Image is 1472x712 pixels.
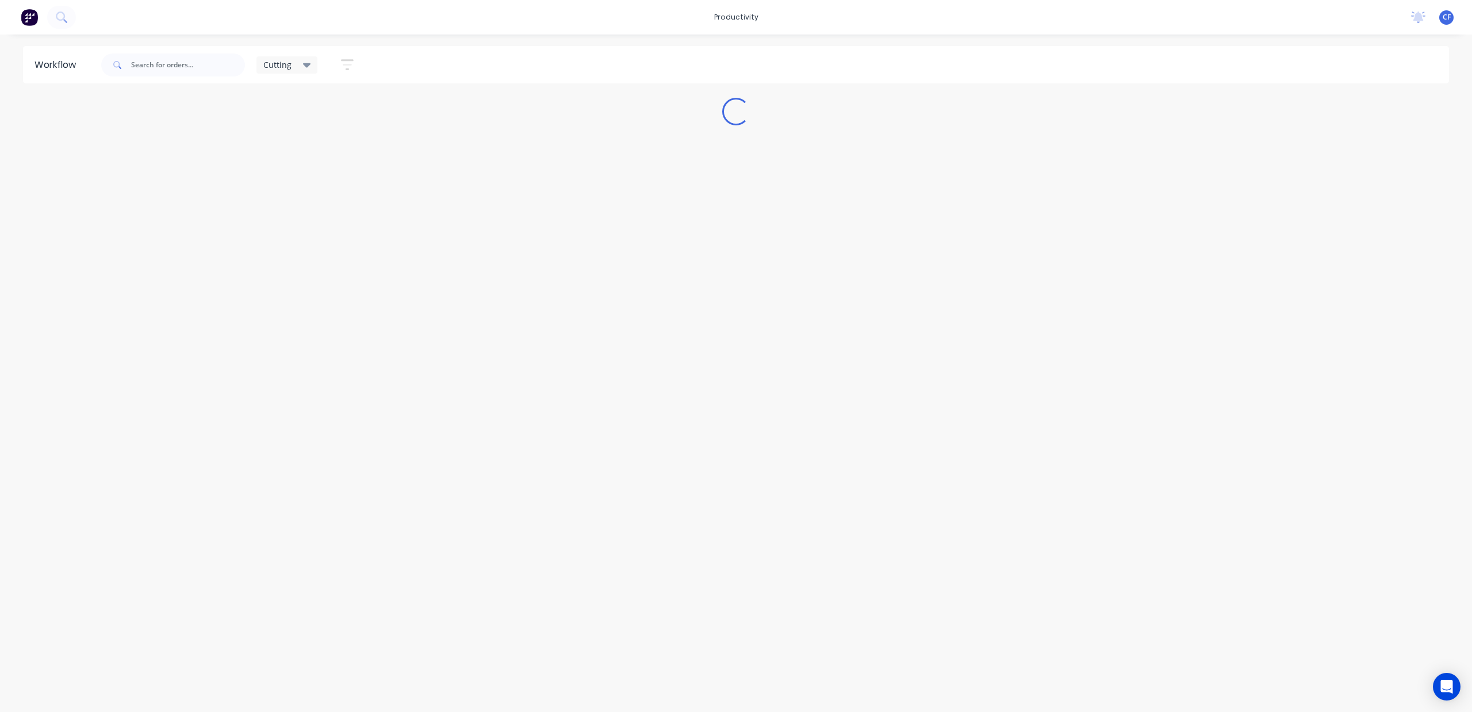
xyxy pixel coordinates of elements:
span: Cutting [263,59,292,71]
img: Factory [21,9,38,26]
span: CF [1443,12,1451,22]
div: productivity [708,9,764,26]
div: Workflow [34,58,82,72]
div: Open Intercom Messenger [1433,673,1460,700]
input: Search for orders... [131,53,245,76]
